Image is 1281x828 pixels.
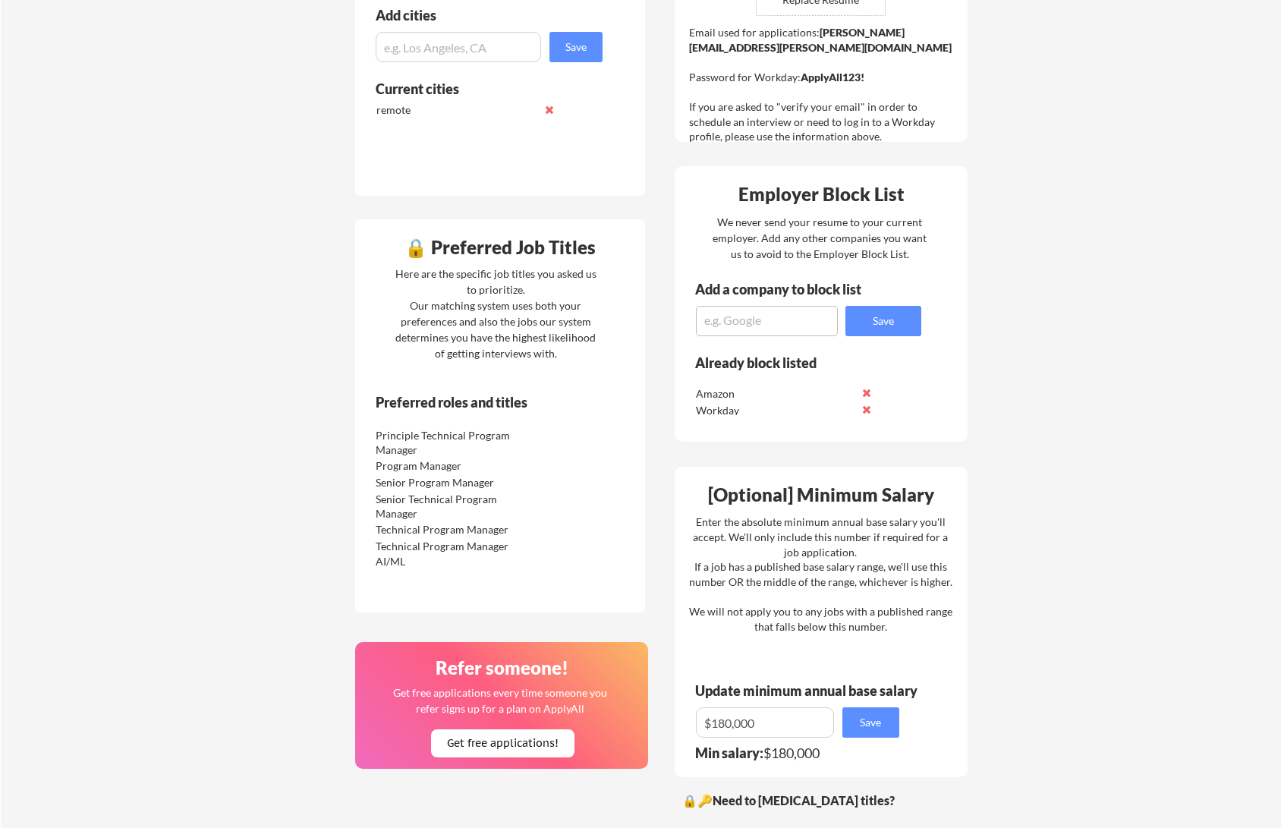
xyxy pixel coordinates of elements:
div: Workday [696,403,856,418]
div: Update minimum annual base salary [695,684,923,697]
div: Senior Technical Program Manager [376,492,536,521]
div: Principle Technical Program Manager [376,428,536,458]
div: Get free applications every time someone you refer signs up for a plan on ApplyAll [392,685,609,716]
input: E.g. $100,000 [696,707,834,738]
div: Program Manager [376,458,536,474]
div: We never send your resume to your current employer. Add any other companies you want us to avoid ... [712,214,928,262]
div: Already block listed [695,356,901,370]
div: Preferred roles and titles [376,395,582,409]
div: Senior Program Manager [376,475,536,490]
strong: Need to [MEDICAL_DATA] titles? [713,793,895,808]
div: Technical Program Manager [376,522,536,537]
strong: ApplyAll123! [801,71,864,83]
button: Save [845,306,921,336]
div: Here are the specific job titles you asked us to prioritize. Our matching system uses both your p... [392,266,600,361]
div: Refer someone! [361,659,644,677]
button: Save [549,32,603,62]
div: [Optional] Minimum Salary [680,486,962,504]
input: e.g. Los Angeles, CA [376,32,541,62]
div: $180,000 [695,746,909,760]
strong: Min salary: [695,745,763,761]
strong: [PERSON_NAME][EMAIL_ADDRESS][PERSON_NAME][DOMAIN_NAME] [689,26,952,54]
div: Current cities [376,82,586,96]
div: Add a company to block list [695,282,885,296]
button: Get free applications! [431,729,574,757]
div: Add cities [376,8,606,22]
div: remote [376,102,537,118]
div: Amazon [696,386,856,401]
div: 🔒 Preferred Job Titles [359,238,641,257]
div: Email used for applications: Password for Workday: If you are asked to "verify your email" in ord... [689,25,957,144]
div: Enter the absolute minimum annual base salary you'll accept. We'll only include this number if re... [689,515,952,634]
div: Employer Block List [681,185,963,203]
div: Technical Program Manager AI/ML [376,539,536,568]
button: Save [842,707,899,738]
